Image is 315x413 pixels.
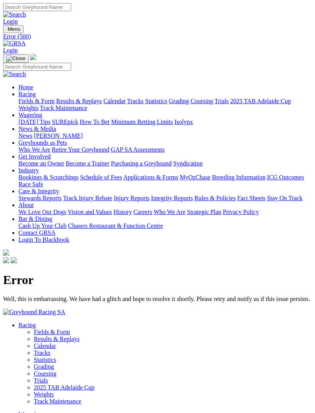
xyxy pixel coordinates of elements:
a: We Love Our Dogs [18,209,66,215]
a: [DATE] Tips [18,119,50,125]
a: Bar & Dining [18,216,52,222]
a: Privacy Policy [223,209,259,215]
a: Stay On Track [267,195,302,201]
a: Error (500) [3,33,312,40]
a: Cash Up Your Club [18,222,66,229]
a: How To Bet [80,119,110,125]
a: Weights [18,105,38,111]
a: Login [3,47,18,54]
img: Close [6,55,25,62]
img: twitter.svg [11,257,17,263]
a: Schedule of Fees [80,174,122,181]
a: Breeding Information [212,174,265,181]
a: Race Safe [18,181,43,187]
img: Search [3,11,26,18]
a: Tracks [34,349,50,356]
a: Applications & Forms [123,174,178,181]
a: Weights [34,391,54,398]
a: News [18,132,32,139]
a: Home [18,84,33,90]
a: Strategic Plan [187,209,221,215]
a: Statistics [145,98,167,104]
a: 2025 TAB Adelaide Cup [34,384,94,391]
a: Track Injury Rebate [63,195,112,201]
a: Careers [133,209,152,215]
a: Statistics [34,356,56,363]
div: Bar & Dining [18,222,312,229]
a: Racing [18,91,36,97]
img: facebook.svg [3,257,9,263]
a: Trials [214,98,229,104]
a: Calendar [103,98,126,104]
a: About [18,202,34,208]
a: Injury Reports [114,195,149,201]
div: Care & Integrity [18,195,312,202]
a: Who We Are [154,209,186,215]
a: MyOzChase [180,174,211,181]
img: logo-grsa-white.png [30,54,36,60]
div: Wagering [18,119,312,125]
a: Calendar [34,343,56,349]
p: Well, this is embarrassing. We have had a glitch and hope to resolve it shortly. Please retry and... [3,296,312,303]
a: Coursing [191,98,213,104]
a: Industry [18,167,39,174]
a: Racing [18,322,36,328]
a: Purchasing a Greyhound [111,160,172,167]
img: GRSA [3,40,26,47]
a: Coursing [34,370,56,377]
a: Grading [169,98,189,104]
h1: Error [3,273,312,287]
a: News & Media [18,125,56,132]
a: Become a Trainer [66,160,109,167]
a: Get Involved [18,153,51,160]
a: Results & Replays [56,98,102,104]
a: Tracks [127,98,144,104]
a: Fields & Form [34,329,70,335]
a: Integrity Reports [151,195,193,201]
a: Contact GRSA [18,229,55,236]
a: 2025 TAB Adelaide Cup [230,98,291,104]
a: Greyhounds as Pets [18,139,67,146]
div: Industry [18,174,312,188]
a: SUREpick [52,119,78,125]
img: logo-grsa-white.png [3,249,9,256]
a: Vision and Values [68,209,112,215]
a: Rules & Policies [194,195,236,201]
a: Bookings & Scratchings [18,174,78,181]
a: Fields & Form [18,98,55,104]
div: Racing [18,98,312,112]
a: Grading [34,363,54,370]
a: Stewards Reports [18,195,61,201]
span: Menu [8,26,20,32]
img: Greyhound Racing SA [3,309,65,316]
input: Search [3,3,71,11]
a: Retire Your Greyhound [52,146,109,153]
a: Trials [34,377,48,384]
a: Fact Sheets [237,195,265,201]
a: Login To Blackbook [18,236,69,243]
a: Results & Replays [34,336,80,342]
a: Isolynx [174,119,193,125]
button: Toggle navigation [3,54,28,63]
img: Search [3,71,26,78]
div: Greyhounds as Pets [18,146,312,153]
a: Who We Are [18,146,50,153]
a: Login [3,18,18,25]
a: Care & Integrity [18,188,59,194]
a: Syndication [173,160,202,167]
div: News & Media [18,132,312,139]
a: ICG Outcomes [267,174,304,181]
div: About [18,209,312,216]
div: Get Involved [18,160,312,167]
input: Search [3,63,71,71]
button: Toggle navigation [3,25,23,33]
a: GAP SA Assessments [111,146,165,153]
a: Wagering [18,112,42,118]
a: Become an Owner [18,160,64,167]
a: Chasers Restaurant & Function Centre [68,222,163,229]
a: [PERSON_NAME] [34,132,83,139]
a: History [113,209,132,215]
a: Track Maintenance [40,105,87,111]
a: Track Maintenance [34,398,81,405]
